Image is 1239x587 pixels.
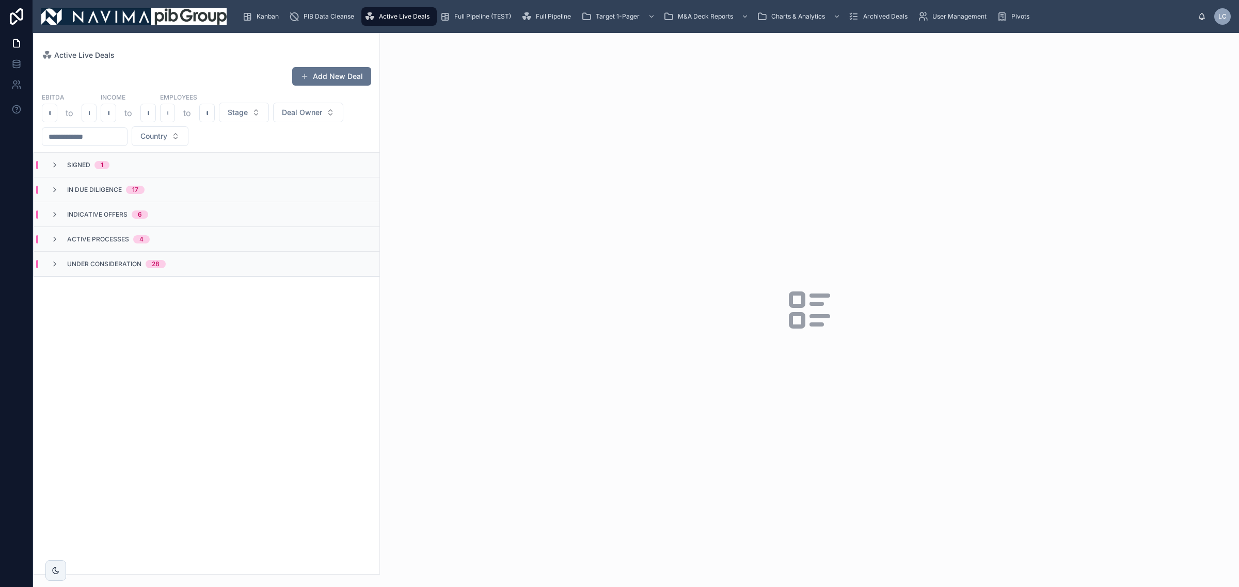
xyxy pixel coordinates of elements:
span: Deal Owner [282,107,322,118]
span: Under Consideration [67,260,141,268]
div: 6 [138,210,142,219]
div: 17 [132,186,138,194]
a: Kanban [239,7,286,26]
a: Charts & Analytics [754,7,846,26]
span: Archived Deals [863,12,908,21]
img: App logo [41,8,227,25]
span: Active Live Deals [54,50,115,60]
div: 4 [139,235,144,243]
span: Charts & Analytics [771,12,825,21]
div: scrollable content [235,5,1198,28]
button: Select Button [219,103,269,122]
button: Select Button [273,103,343,122]
a: User Management [915,7,994,26]
span: Kanban [257,12,279,21]
button: Add New Deal [292,67,371,86]
label: Employees [160,92,197,102]
span: In Due Diligence [67,186,122,194]
div: 1 [101,161,103,169]
span: Country [140,131,167,141]
span: PIB Data Cleanse [304,12,354,21]
span: Target 1-Pager [596,12,640,21]
span: Full Pipeline (TEST) [454,12,511,21]
span: LC [1218,12,1227,21]
span: User Management [932,12,987,21]
label: EBITDA [42,92,65,102]
a: Target 1-Pager [578,7,660,26]
p: to [183,107,191,119]
a: PIB Data Cleanse [286,7,361,26]
a: Active Live Deals [42,50,115,60]
label: Income [101,92,125,102]
span: Active Processes [67,235,129,243]
div: 28 [152,260,160,268]
span: Stage [228,107,248,118]
span: M&A Deck Reports [678,12,733,21]
span: Signed [67,161,90,169]
p: to [124,107,132,119]
a: Full Pipeline [518,7,578,26]
a: Full Pipeline (TEST) [437,7,518,26]
span: Full Pipeline [536,12,571,21]
span: Pivots [1011,12,1029,21]
a: Active Live Deals [361,7,437,26]
span: Indicative Offers [67,210,128,219]
span: Active Live Deals [379,12,430,21]
a: M&A Deck Reports [660,7,754,26]
a: Archived Deals [846,7,915,26]
a: Pivots [994,7,1037,26]
p: to [66,107,73,119]
button: Select Button [132,126,188,146]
